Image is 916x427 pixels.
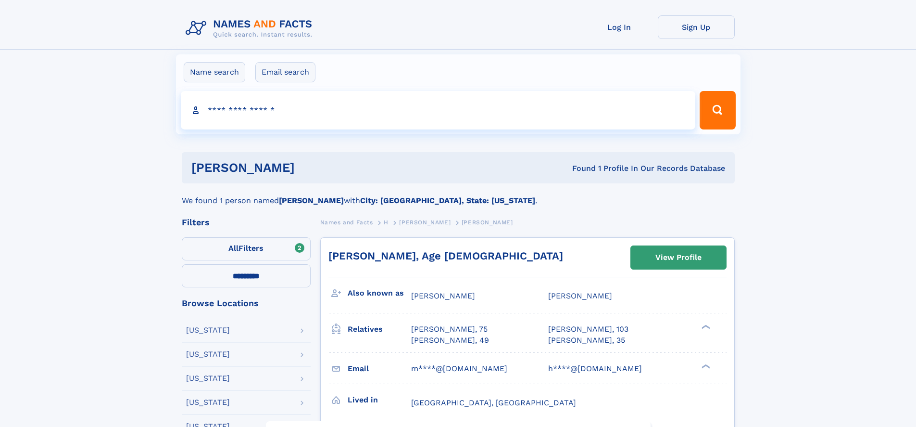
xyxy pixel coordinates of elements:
a: [PERSON_NAME], 35 [548,335,625,346]
div: [US_STATE] [186,399,230,406]
span: [GEOGRAPHIC_DATA], [GEOGRAPHIC_DATA] [411,398,576,407]
div: View Profile [655,246,702,269]
button: Search Button [700,91,735,129]
div: [US_STATE] [186,375,230,382]
div: ❯ [699,363,711,369]
span: H [384,219,389,226]
a: [PERSON_NAME], 75 [411,324,488,335]
a: Sign Up [658,15,735,39]
div: Browse Locations [182,299,311,308]
b: City: [GEOGRAPHIC_DATA], State: [US_STATE] [360,196,535,205]
span: [PERSON_NAME] [548,291,612,300]
a: View Profile [631,246,726,269]
a: H [384,216,389,228]
span: [PERSON_NAME] [411,291,475,300]
label: Email search [255,62,315,82]
input: search input [181,91,696,129]
img: Logo Names and Facts [182,15,320,41]
h3: Relatives [348,321,411,337]
h1: [PERSON_NAME] [191,162,434,174]
a: [PERSON_NAME] [399,216,451,228]
h3: Email [348,361,411,377]
span: [PERSON_NAME] [462,219,513,226]
h3: Also known as [348,285,411,301]
div: [US_STATE] [186,350,230,358]
div: We found 1 person named with . [182,183,735,207]
a: [PERSON_NAME], Age [DEMOGRAPHIC_DATA] [328,250,563,262]
b: [PERSON_NAME] [279,196,344,205]
label: Filters [182,237,311,260]
div: Filters [182,218,311,227]
label: Name search [184,62,245,82]
a: [PERSON_NAME], 103 [548,324,628,335]
a: Names and Facts [320,216,373,228]
div: Found 1 Profile In Our Records Database [433,163,725,174]
span: All [228,244,238,253]
span: [PERSON_NAME] [399,219,451,226]
a: Log In [581,15,658,39]
h3: Lived in [348,392,411,408]
div: [US_STATE] [186,326,230,334]
div: ❯ [699,324,711,330]
a: [PERSON_NAME], 49 [411,335,489,346]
